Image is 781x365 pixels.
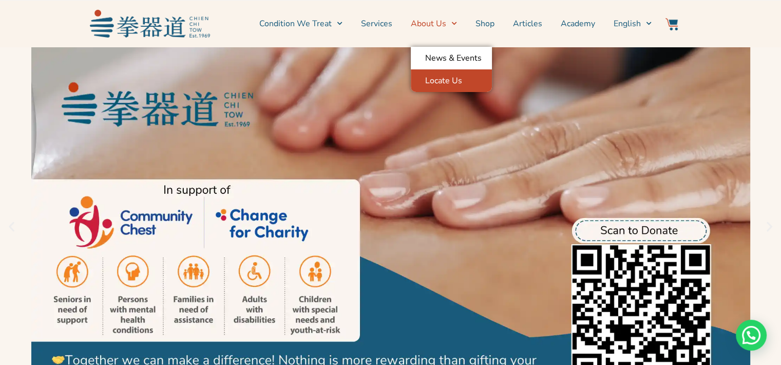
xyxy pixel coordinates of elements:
[411,47,492,92] ul: About Us
[475,11,494,36] a: Shop
[411,69,492,92] a: Locate Us
[513,11,542,36] a: Articles
[259,11,342,36] a: Condition We Treat
[5,221,18,233] div: Previous slide
[665,18,678,30] img: Website Icon-03
[614,11,652,36] a: Switch to English
[215,11,652,36] nav: Menu
[561,11,595,36] a: Academy
[614,17,641,30] span: English
[763,221,776,233] div: Next slide
[411,11,457,36] a: About Us
[736,320,767,351] div: Need help? WhatsApp contact
[361,11,392,36] a: Services
[411,47,492,69] a: News & Events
